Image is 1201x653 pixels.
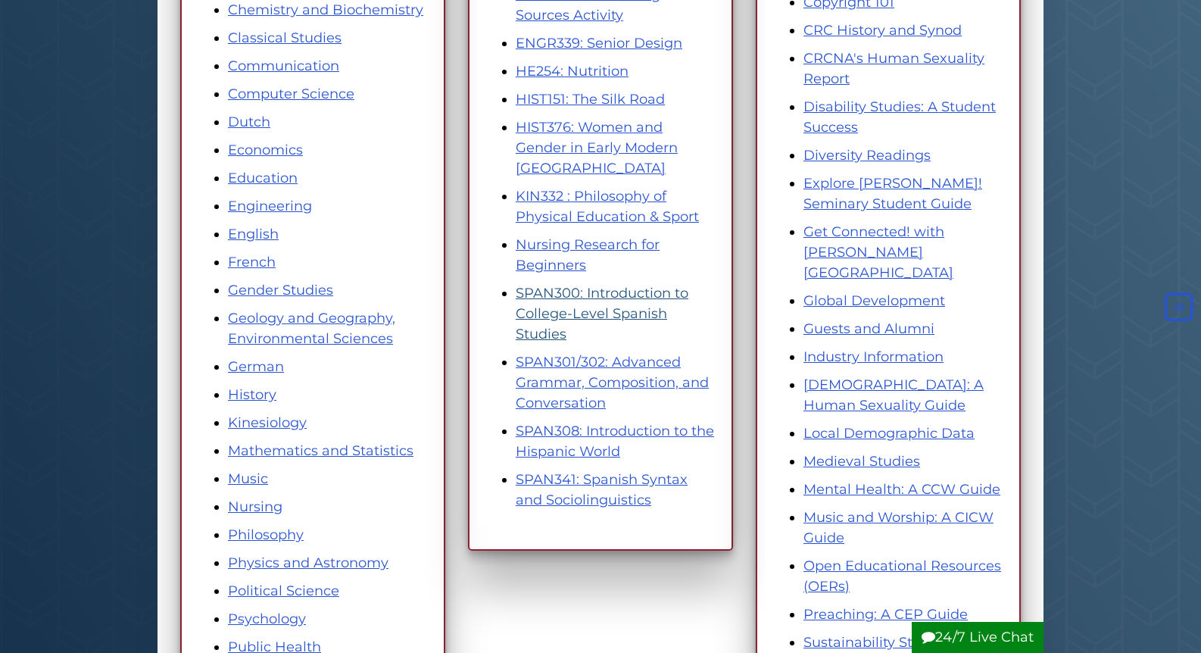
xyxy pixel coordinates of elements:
a: Industry Information [803,348,944,365]
a: Psychology [228,611,306,627]
a: SPAN308: Introduction to the Hispanic World [516,423,714,460]
a: Nursing Research for Beginners [516,236,660,273]
a: Physics and Astronomy [228,555,388,571]
a: Engineering [228,198,312,214]
a: Economics [228,142,303,158]
a: Preaching: A CEP Guide [803,606,968,623]
a: SPAN300: Introduction to College-Level Spanish Studies [516,285,688,342]
a: Mental Health: A CCW Guide [803,481,1000,498]
a: Chemistry and Biochemistry [228,2,423,18]
a: Philosophy [228,526,304,543]
a: Sustainability Studies [803,634,950,651]
a: Geology and Geography, Environmental Sciences [228,310,395,347]
a: History [228,386,276,403]
button: 24/7 Live Chat [912,622,1043,653]
a: HIST151: The Silk Road [516,91,665,108]
a: Open Educational Resources (OERs) [803,558,1001,595]
a: Communication [228,58,339,74]
a: HE254: Nutrition [516,63,629,80]
a: Diversity Readings [803,147,931,164]
a: KIN332 : Philosophy of Physical Education & Sport [516,188,699,225]
a: Gender Studies [228,282,333,298]
a: Nursing [228,498,282,515]
a: Education [228,170,298,186]
a: Dutch [228,114,270,130]
a: Computer Science [228,86,354,102]
a: CRCNA's Human Sexuality Report [803,50,984,87]
a: Music and Worship: A CICW Guide [803,509,994,546]
a: [DEMOGRAPHIC_DATA]: A Human Sexuality Guide [803,376,984,414]
a: ENGR339: Senior Design [516,35,682,52]
a: German [228,358,284,375]
a: SPAN341: Spanish Syntax and Sociolinguistics [516,471,688,508]
a: Guests and Alumni [803,320,934,337]
a: English [228,226,279,242]
a: CRC History and Synod [803,22,962,39]
a: HIST376: Women and Gender in Early Modern [GEOGRAPHIC_DATA] [516,119,678,177]
a: Kinesiology [228,414,307,431]
a: Classical Studies [228,30,342,46]
a: Disability Studies: A Student Success [803,98,996,136]
a: Medieval Studies [803,453,920,470]
a: French [228,254,276,270]
a: Political Science [228,583,339,599]
a: Global Development [803,292,945,309]
a: Local Demographic Data [803,425,975,442]
a: Back to Top [1161,299,1197,316]
a: SPAN301/302: Advanced Grammar, Composition, and Conversation [516,354,709,411]
a: Mathematics and Statistics [228,442,413,459]
a: Explore [PERSON_NAME]! Seminary Student Guide [803,175,982,212]
a: Get Connected! with [PERSON_NAME][GEOGRAPHIC_DATA] [803,223,953,281]
a: Music [228,470,268,487]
